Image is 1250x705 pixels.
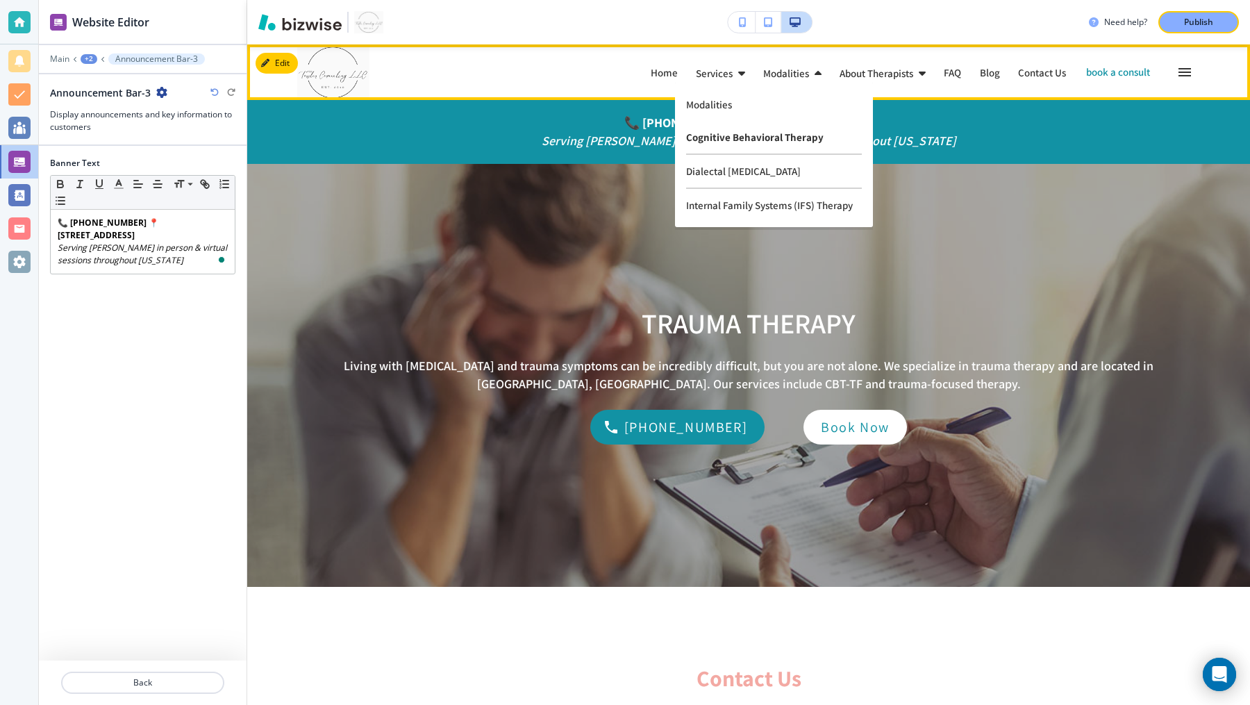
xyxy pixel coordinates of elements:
[51,210,235,274] div: To enrich screen reader interactions, please activate Accessibility in Grammarly extension settings
[686,121,862,155] p: Cognitive Behavioral Therapy
[50,157,100,169] h2: Banner Text
[590,410,765,445] div: (770) 800-7362
[542,133,956,149] em: Serving [PERSON_NAME] in person & virtual sessions throughout [US_STATE]
[590,410,765,445] a: [PHONE_NUMBER]
[72,14,149,31] h2: Website Editor
[624,115,874,131] strong: 📞 [PHONE_NUMBER] 📍 [STREET_ADDRESS]
[50,85,151,100] h2: Announcement Bar-3
[61,672,224,694] button: Back
[311,357,1186,393] p: Living with [MEDICAL_DATA] and trauma symptoms can be incredibly difficult, but you are not alone...
[840,68,913,78] p: About Therapists
[686,189,862,222] p: Internal Family Systems (IFS) Therapy
[58,242,229,266] em: Serving [PERSON_NAME] in person & virtual sessions throughout [US_STATE]
[803,410,907,445] a: Book Now
[58,217,161,241] strong: 📞 [PHONE_NUMBER] 📍 [STREET_ADDRESS]
[81,54,97,64] button: +2
[1158,11,1239,33] button: Publish
[1169,57,1200,88] button: Toggle hamburger navigation menu
[1086,64,1153,81] a: book a consult
[642,306,856,341] p: TRAUMA THERAPY
[50,54,69,64] button: Main
[763,68,809,78] p: Modalities
[50,108,235,133] h3: Display announcements and key information to customers
[686,155,862,189] p: Dialectal [MEDICAL_DATA]
[1203,658,1236,691] div: Open Intercom Messenger
[354,11,383,33] img: Your Logo
[1184,16,1213,28] p: Publish
[50,14,67,31] img: editor icon
[256,53,298,74] button: Edit
[980,67,1000,78] p: Blog
[624,416,747,438] p: [PHONE_NUMBER]
[297,44,506,100] img: Towler Counseling LLC
[695,61,762,83] div: Services
[108,53,205,65] button: Announcement Bar-3
[944,67,962,78] p: FAQ
[697,663,801,692] span: Contact Us
[1104,16,1147,28] h3: Need help?
[839,61,943,83] div: About Therapists
[1018,67,1069,78] p: Contact Us
[686,99,862,110] p: Modalities
[762,61,839,83] div: Modalities
[115,54,198,64] p: Announcement Bar-3
[651,67,678,78] p: Home
[821,416,890,438] p: Book Now
[62,677,223,689] p: Back
[696,68,733,78] p: Services
[258,14,342,31] img: Bizwise Logo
